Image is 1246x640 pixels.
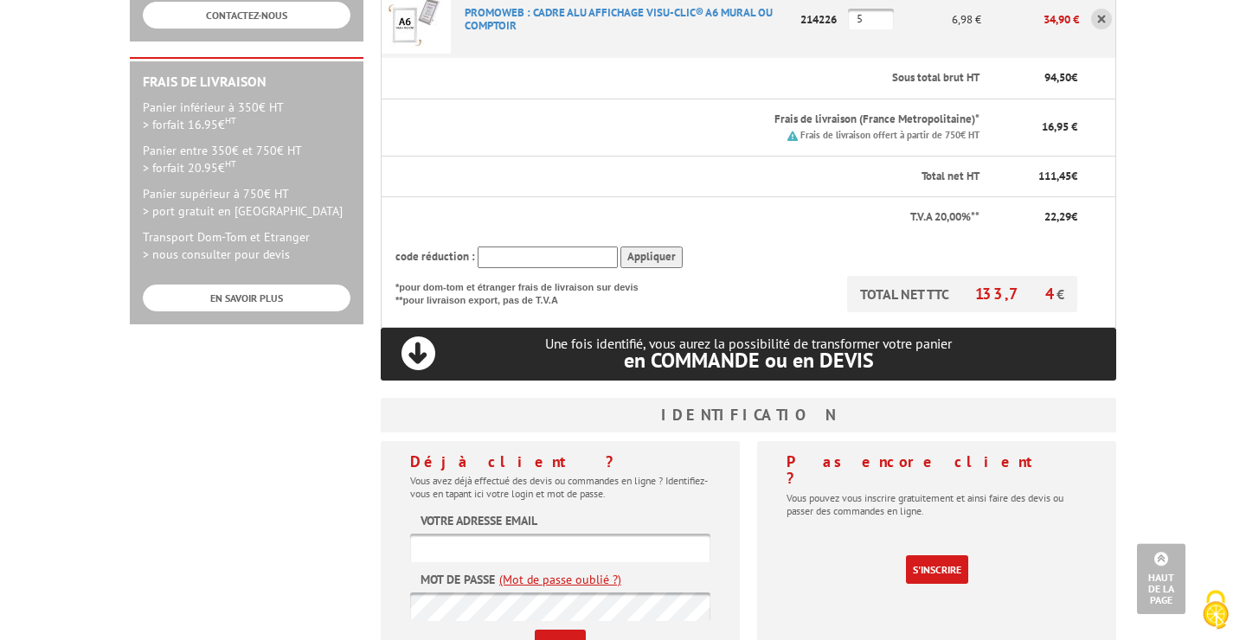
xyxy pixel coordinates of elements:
th: Sous total brut HT [451,58,981,99]
p: Panier inférieur à 350€ HT [143,99,350,133]
span: 22,29 [1044,209,1071,224]
span: en COMMANDE ou en DEVIS [624,347,874,374]
label: Votre adresse email [421,512,537,529]
p: € [995,70,1077,86]
h4: Déjà client ? [410,453,710,470]
p: 214226 [795,4,848,35]
p: Transport Dom-Tom et Etranger [143,228,350,263]
button: Cookies (fenêtre modale) [1185,581,1246,640]
sup: HT [225,157,236,170]
span: code réduction : [395,249,475,264]
a: Haut de la page [1137,543,1185,614]
p: € [995,169,1077,185]
a: CONTACTEZ-NOUS [143,2,350,29]
span: 111,45 [1038,169,1071,183]
p: Vous pouvez vous inscrire gratuitement et ainsi faire des devis ou passer des commandes en ligne. [787,491,1087,517]
img: Cookies (fenêtre modale) [1194,588,1237,631]
p: Vous avez déjà effectué des devis ou commandes en ligne ? Identifiez-vous en tapant ici votre log... [410,474,710,500]
label: Mot de passe [421,571,495,588]
p: € [995,209,1077,226]
p: Total net HT [395,169,979,185]
a: S'inscrire [906,555,968,584]
span: > forfait 16.95€ [143,117,236,132]
a: PROMOWEB : CADRE ALU AFFICHAGE VISU-CLIC® A6 MURAL OU COMPTOIR [465,5,773,33]
sup: HT [225,114,236,126]
h4: Pas encore client ? [787,453,1087,488]
p: Frais de livraison (France Metropolitaine)* [465,112,979,128]
img: picto.png [787,131,798,141]
h2: Frais de Livraison [143,74,350,90]
p: *pour dom-tom et étranger frais de livraison sur devis **pour livraison export, pas de T.V.A [395,276,655,308]
small: Frais de livraison offert à partir de 750€ HT [800,129,979,141]
input: Appliquer [620,246,683,268]
span: 16,95 € [1042,119,1077,134]
span: > forfait 20.95€ [143,160,236,176]
p: T.V.A 20,00%** [395,209,979,226]
p: Une fois identifié, vous aurez la possibilité de transformer votre panier [381,336,1116,371]
span: > nous consulter pour devis [143,246,290,262]
h3: Identification [381,398,1116,432]
span: > port gratuit en [GEOGRAPHIC_DATA] [143,203,343,219]
p: 6,98 € [894,4,981,35]
a: (Mot de passe oublié ?) [499,571,621,588]
p: Panier supérieur à 750€ HT [143,185,350,220]
p: Panier entre 350€ et 750€ HT [143,142,350,176]
a: EN SAVOIR PLUS [143,285,350,311]
span: 133,74 [975,284,1057,304]
p: TOTAL NET TTC € [847,276,1077,312]
span: 94,50 [1044,70,1071,85]
p: 34,90 € [981,4,1079,35]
